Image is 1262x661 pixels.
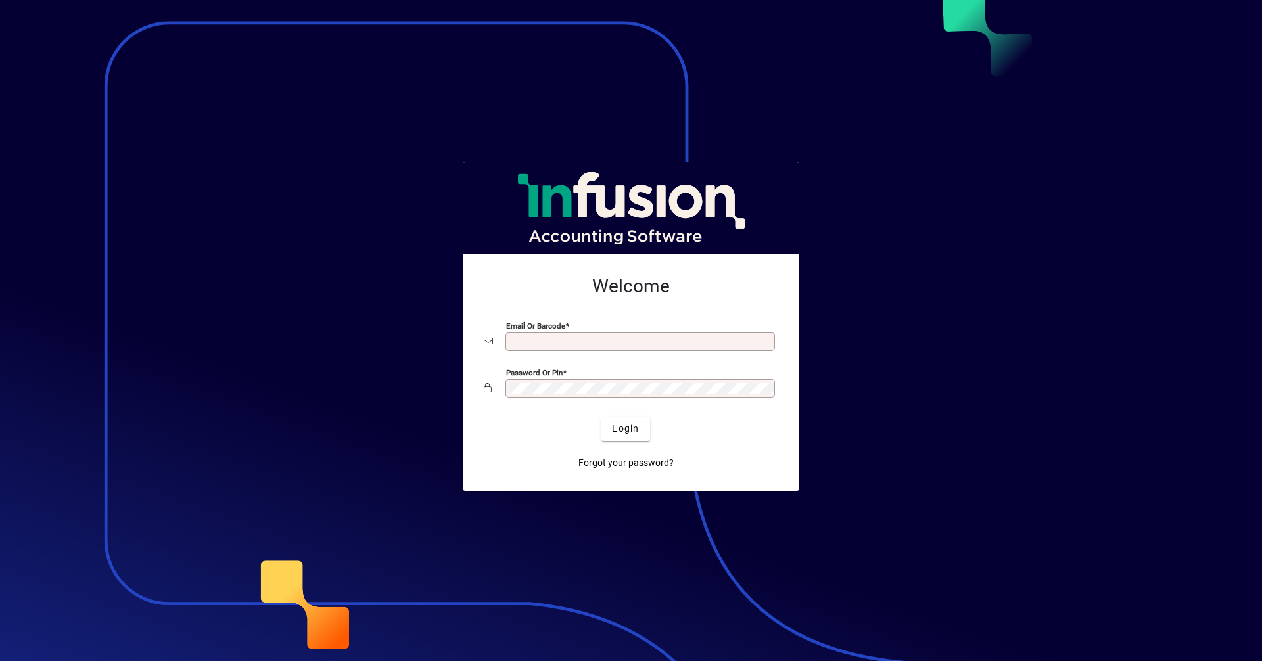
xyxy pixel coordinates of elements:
[573,451,679,475] a: Forgot your password?
[484,275,778,298] h2: Welcome
[506,367,563,376] mat-label: Password or Pin
[601,417,649,441] button: Login
[612,422,639,436] span: Login
[578,456,674,470] span: Forgot your password?
[506,321,565,330] mat-label: Email or Barcode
